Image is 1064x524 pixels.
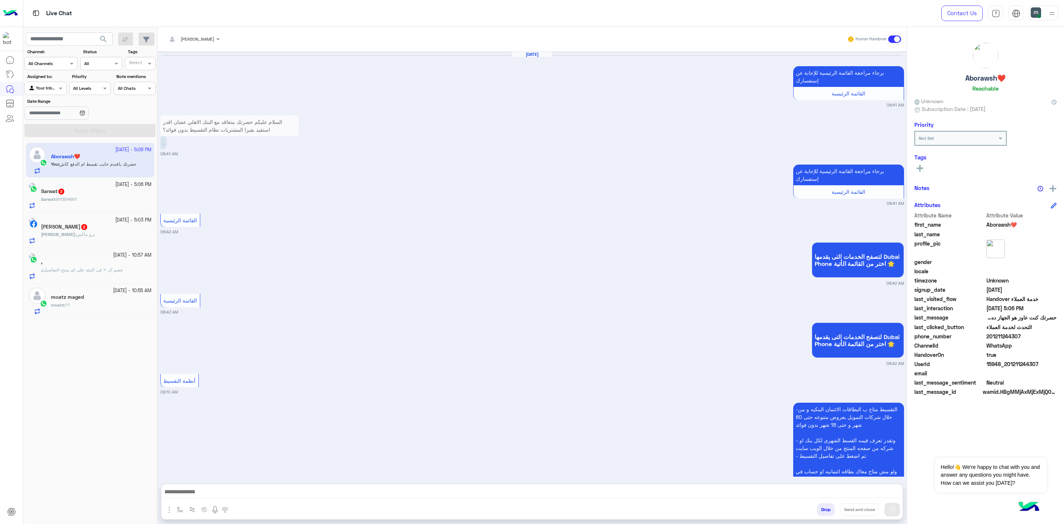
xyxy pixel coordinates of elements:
[986,379,1057,386] span: 0
[1012,9,1020,18] img: tab
[986,240,1005,258] img: picture
[201,507,207,513] img: create order
[986,369,1057,377] span: null
[1047,9,1057,18] img: profile
[128,48,155,55] label: Tags
[914,277,985,284] span: timezone
[3,6,18,21] img: Logo
[815,253,901,267] span: لتصفح الخدمات التى يقدمها Dubai Phone اختر من القائمة الأتية 🌟
[793,66,904,87] p: 26/9/2025, 8:41 AM
[856,36,887,42] small: Human Handover
[83,48,121,55] label: Status
[992,9,1000,18] img: tab
[914,323,985,331] span: last_clicked_button
[914,240,985,257] span: profile_pic
[29,253,35,260] img: picture
[160,309,178,315] small: 08:42 AM
[986,221,1057,229] span: Aborawsh❤️
[113,252,151,259] small: [DATE] - 10:57 AM
[941,6,983,21] a: Contact Us
[840,503,879,516] button: Send and close
[160,229,178,235] small: 08:42 AM
[817,503,835,516] button: Drop
[973,43,998,68] img: picture
[793,165,904,185] p: 26/9/2025, 8:41 AM
[1031,7,1041,18] img: userImage
[914,379,985,386] span: last_message_sentiment
[113,287,151,294] small: [DATE] - 10:55 AM
[986,323,1057,331] span: التحدث لخدمة العملاء
[189,507,195,513] img: Trigger scenario
[29,287,45,304] img: defaultAdmin.png
[986,212,1057,219] span: Attribute Value
[27,98,110,105] label: Date Range
[986,314,1057,321] span: حضرتك كنت عاوز هو الجهاز ده متوفر في فرع الدقي؟
[41,231,76,237] b: :
[914,212,985,219] span: Attribute Name
[832,189,865,195] span: القائمة الرئيسية
[914,97,943,105] span: Unknown
[41,188,65,195] h5: Sarwat
[914,121,934,128] h6: Priority
[29,218,35,224] img: picture
[986,332,1057,340] span: 201211244307
[914,332,985,340] span: phone_number
[29,183,35,189] img: picture
[914,304,985,312] span: last_interaction
[914,295,985,303] span: last_visited_flow
[115,181,151,188] small: [DATE] - 5:06 PM
[51,294,84,300] h5: moatz maged
[198,503,211,515] button: create order
[40,300,47,307] img: WhatsApp
[886,361,904,366] small: 08:42 AM
[76,231,95,237] span: برو ماكس
[41,196,55,202] span: Sarwat
[115,217,151,224] small: [DATE] - 5:03 PM
[887,102,904,108] small: 08:41 AM
[165,506,174,514] img: send attachment
[51,302,64,308] span: moatz
[914,185,930,191] h6: Notes
[27,48,76,55] label: Channel:
[43,267,123,273] span: خصم ال٢٠ فى المئه على اى منتج التفاصيل
[914,314,985,321] span: last_message
[889,506,896,513] img: send message
[914,388,981,396] span: last_message_id
[160,151,178,157] small: 08:41 AM
[128,59,142,68] div: Select
[986,360,1057,368] span: 15948_201211244307
[163,217,197,223] span: القائمة الرئيسية
[986,258,1057,266] span: null
[24,124,156,137] button: Apply Filters
[832,90,865,97] span: القائمة الرئيسية
[972,85,999,92] h6: Reachable
[965,74,1006,82] h5: Aborawsh❤️
[41,267,43,273] b: :
[914,154,1057,160] h6: Tags
[163,378,195,384] span: أنظمة التقسيط
[815,333,901,347] span: لتصفح الخدمات التى يقدمها Dubai Phone اختر من القائمة الأتية 🌟
[922,105,986,113] span: Subscription Date : [DATE]
[181,36,214,42] span: [PERSON_NAME]
[914,230,985,238] span: last_name
[160,389,178,395] small: 09:10 AM
[81,224,87,230] span: 2
[30,256,37,263] img: WhatsApp
[163,297,197,304] span: القائمة الرئيسية
[914,369,985,377] span: email
[887,200,904,206] small: 08:41 AM
[986,295,1057,303] span: Handover خدمة العملاء
[30,185,37,193] img: WhatsApp
[914,267,985,275] span: locale
[31,9,41,18] img: tab
[41,259,42,265] h5: ,
[222,507,228,513] img: make a call
[65,302,70,308] span: ??
[41,267,42,273] span: ,
[1037,186,1043,192] img: notes
[160,115,299,136] p: 26/9/2025, 8:41 AM
[27,73,65,80] label: Assigned to:
[988,6,1003,21] a: tab
[99,35,108,44] span: search
[186,503,198,515] button: Trigger scenario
